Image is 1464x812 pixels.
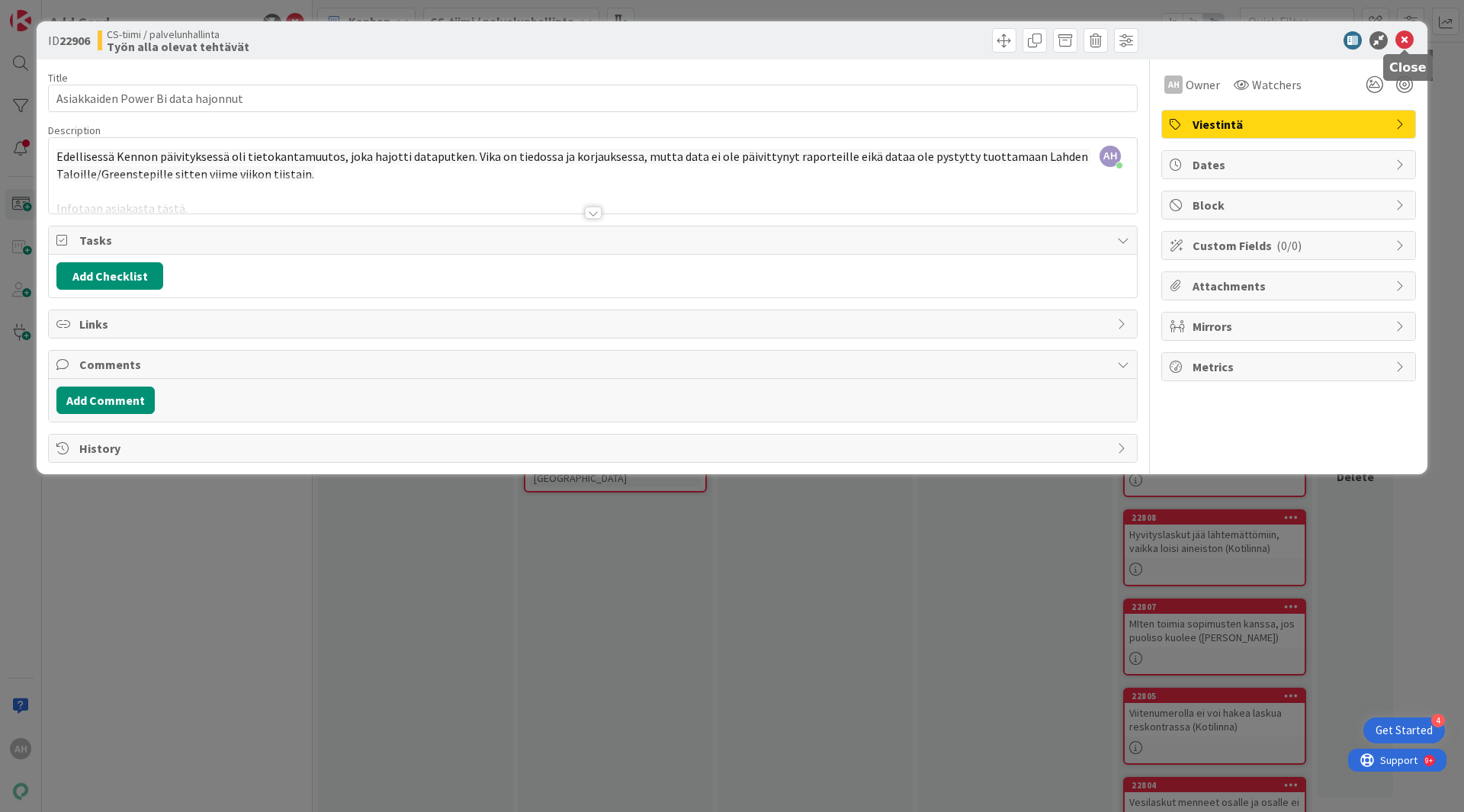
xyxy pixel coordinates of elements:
[79,231,1109,249] span: Tasks
[1164,75,1183,94] div: AH
[77,6,85,18] div: 9+
[48,31,90,50] span: ID
[56,387,155,414] button: Add Comment
[79,315,1109,333] span: Links
[1193,115,1388,133] span: Viestintä
[1193,196,1388,214] span: Block
[107,28,249,40] span: CS-tiimi / palvelunhallinta
[48,85,1138,112] input: type card name here...
[56,262,163,290] button: Add Checklist
[1376,723,1433,738] div: Get Started
[1100,146,1121,167] span: AH
[1193,156,1388,174] span: Dates
[79,439,1109,457] span: History
[1431,714,1445,727] div: 4
[56,149,1090,181] span: Edellisessä Kennon päivityksessä oli tietokantamuutos, joka hajotti dataputken. Vika on tiedossa ...
[1363,717,1445,743] div: Open Get Started checklist, remaining modules: 4
[1186,75,1220,94] span: Owner
[48,124,101,137] span: Description
[1193,317,1388,335] span: Mirrors
[32,2,69,21] span: Support
[48,71,68,85] label: Title
[1193,277,1388,295] span: Attachments
[1276,238,1302,253] span: ( 0/0 )
[1389,60,1427,75] h5: Close
[107,40,249,53] b: Työn alla olevat tehtävät
[1252,75,1302,94] span: Watchers
[1193,358,1388,376] span: Metrics
[79,355,1109,374] span: Comments
[59,33,90,48] b: 22906
[1193,236,1388,255] span: Custom Fields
